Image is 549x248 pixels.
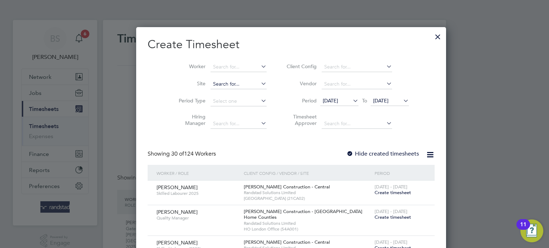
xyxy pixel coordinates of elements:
span: [DATE] [323,97,338,104]
input: Search for... [322,119,392,129]
span: Create timesheet [375,214,411,220]
div: Worker / Role [155,165,242,181]
input: Search for... [211,79,267,89]
span: [PERSON_NAME] [157,184,198,191]
span: Randstad Solutions Limited [244,221,371,226]
span: [PERSON_NAME] Construction - Central [244,184,330,190]
input: Select one [211,96,267,106]
div: 11 [520,224,526,234]
span: [PERSON_NAME] [157,209,198,215]
span: [DATE] - [DATE] [375,239,407,245]
span: Quality Manager [157,215,238,221]
div: Period [373,165,427,181]
input: Search for... [211,119,267,129]
span: 30 of [171,150,184,157]
input: Search for... [322,62,392,72]
span: [PERSON_NAME] Construction - [GEOGRAPHIC_DATA] Home Counties [244,208,362,221]
label: Vendor [285,80,317,87]
span: [DATE] - [DATE] [375,184,407,190]
label: Hiring Manager [173,113,206,126]
span: Skilled Labourer 2025 [157,191,238,196]
span: [PERSON_NAME] Construction - Central [244,239,330,245]
div: Showing [148,150,217,158]
span: [PERSON_NAME] [157,239,198,246]
button: Open Resource Center, 11 new notifications [520,219,543,242]
span: Create timesheet [375,189,411,196]
label: Timesheet Approver [285,113,317,126]
label: Period [285,97,317,104]
span: HO London Office (54A001) [244,226,371,232]
label: Hide created timesheets [346,150,419,157]
span: 124 Workers [171,150,216,157]
input: Search for... [322,79,392,89]
label: Worker [173,63,206,70]
span: [DATE] [373,97,389,104]
h2: Create Timesheet [148,37,435,52]
span: Randstad Solutions Limited [244,190,371,196]
span: [GEOGRAPHIC_DATA] (21CA02) [244,196,371,201]
label: Client Config [285,63,317,70]
span: [DATE] - [DATE] [375,208,407,214]
span: To [360,96,369,105]
label: Period Type [173,97,206,104]
div: Client Config / Vendor / Site [242,165,373,181]
input: Search for... [211,62,267,72]
label: Site [173,80,206,87]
